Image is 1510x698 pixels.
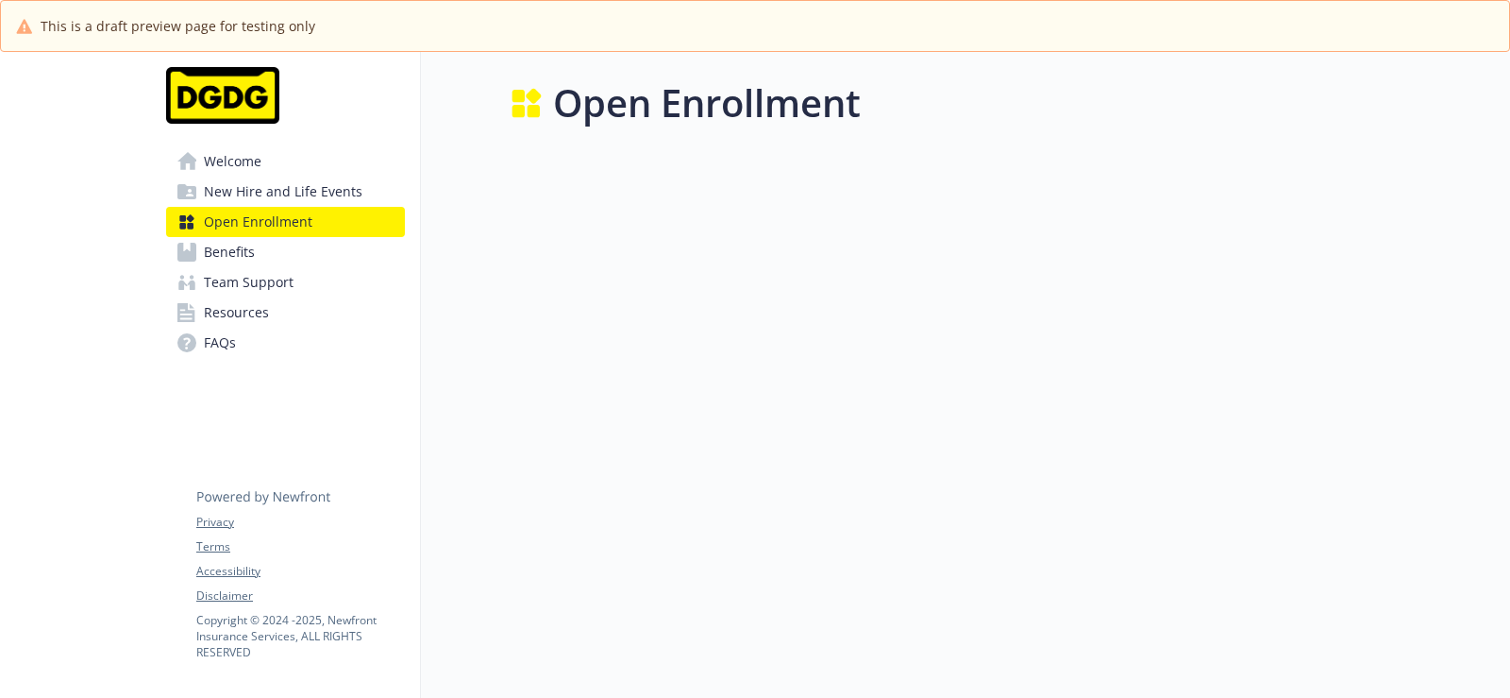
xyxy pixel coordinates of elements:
h1: Open Enrollment [553,75,861,131]
span: Benefits [204,237,255,267]
a: Welcome [166,146,405,177]
a: Terms [196,538,404,555]
a: FAQs [166,328,405,358]
span: Welcome [204,146,261,177]
a: Team Support [166,267,405,298]
span: Open Enrollment [204,207,312,237]
span: Team Support [204,267,294,298]
span: This is a draft preview page for testing only [41,16,315,36]
a: Open Enrollment [166,207,405,237]
a: New Hire and Life Events [166,177,405,207]
a: Privacy [196,514,404,531]
span: FAQs [204,328,236,358]
a: Disclaimer [196,587,404,604]
span: New Hire and Life Events [204,177,362,207]
a: Accessibility [196,563,404,580]
a: Resources [166,298,405,328]
p: Copyright © 2024 - 2025 , Newfront Insurance Services, ALL RIGHTS RESERVED [196,612,404,660]
span: Resources [204,298,269,328]
a: Benefits [166,237,405,267]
